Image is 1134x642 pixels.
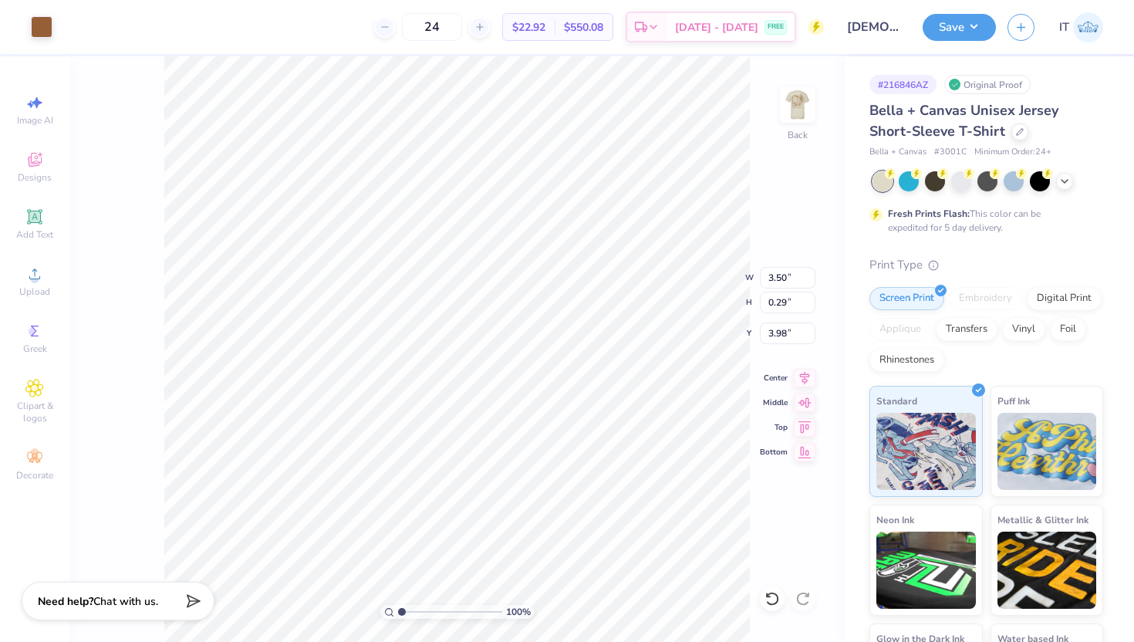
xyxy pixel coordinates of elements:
[19,286,50,298] span: Upload
[1073,12,1103,42] img: Ishwar Tiwari
[23,343,47,355] span: Greek
[997,512,1088,528] span: Metallic & Glitter Ink
[760,397,788,408] span: Middle
[18,171,52,184] span: Designs
[564,19,603,35] span: $550.08
[876,512,914,528] span: Neon Ink
[402,13,462,41] input: – –
[1027,287,1102,310] div: Digital Print
[17,114,53,127] span: Image AI
[876,532,976,609] img: Neon Ink
[1050,318,1086,341] div: Foil
[869,146,926,159] span: Bella + Canvas
[876,393,917,409] span: Standard
[869,287,944,310] div: Screen Print
[760,373,788,384] span: Center
[869,349,944,372] div: Rhinestones
[997,413,1097,490] img: Puff Ink
[869,318,931,341] div: Applique
[888,207,1078,235] div: This color can be expedited for 5 day delivery.
[974,146,1051,159] span: Minimum Order: 24 +
[788,128,808,142] div: Back
[506,605,531,619] span: 100 %
[934,146,967,159] span: # 3001C
[93,594,158,609] span: Chat with us.
[944,75,1031,94] div: Original Proof
[768,22,784,32] span: FREE
[936,318,997,341] div: Transfers
[949,287,1022,310] div: Embroidery
[869,75,937,94] div: # 216846AZ
[1059,12,1103,42] a: IT
[16,228,53,241] span: Add Text
[997,393,1030,409] span: Puff Ink
[38,594,93,609] strong: Need help?
[1002,318,1045,341] div: Vinyl
[923,14,996,41] button: Save
[760,422,788,433] span: Top
[1059,19,1069,36] span: IT
[876,413,976,490] img: Standard
[512,19,545,35] span: $22.92
[869,101,1058,140] span: Bella + Canvas Unisex Jersey Short-Sleeve T-Shirt
[8,400,62,424] span: Clipart & logos
[997,532,1097,609] img: Metallic & Glitter Ink
[782,90,813,120] img: Back
[16,469,53,481] span: Decorate
[869,256,1103,274] div: Print Type
[888,208,970,220] strong: Fresh Prints Flash:
[675,19,758,35] span: [DATE] - [DATE]
[760,447,788,458] span: Bottom
[835,12,911,42] input: Untitled Design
